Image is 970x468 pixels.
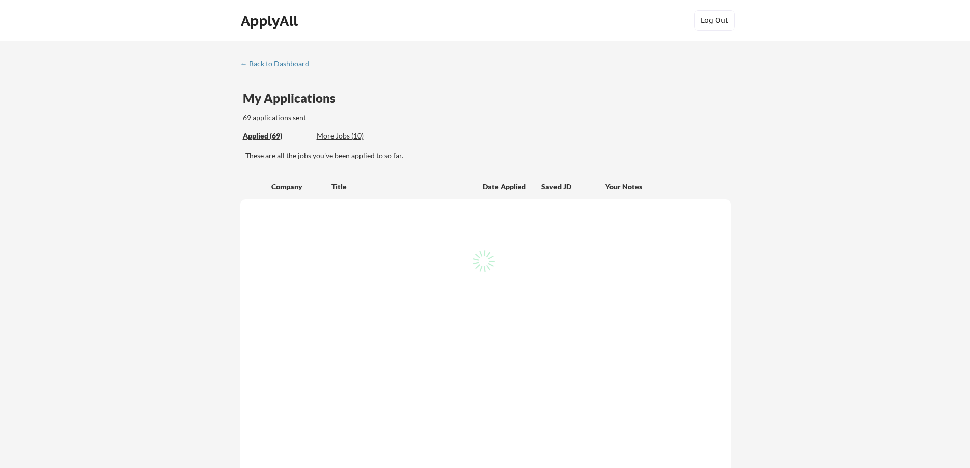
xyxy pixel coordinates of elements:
[243,92,344,104] div: My Applications
[694,10,735,31] button: Log Out
[605,182,722,192] div: Your Notes
[245,151,731,161] div: These are all the jobs you've been applied to so far.
[483,182,528,192] div: Date Applied
[317,131,392,141] div: More Jobs (10)
[243,131,309,142] div: These are all the jobs you've been applied to so far.
[240,60,317,67] div: ← Back to Dashboard
[541,177,605,196] div: Saved JD
[243,113,440,123] div: 69 applications sent
[240,60,317,70] a: ← Back to Dashboard
[317,131,392,142] div: These are job applications we think you'd be a good fit for, but couldn't apply you to automatica...
[241,12,301,30] div: ApplyAll
[243,131,309,141] div: Applied (69)
[331,182,473,192] div: Title
[271,182,322,192] div: Company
